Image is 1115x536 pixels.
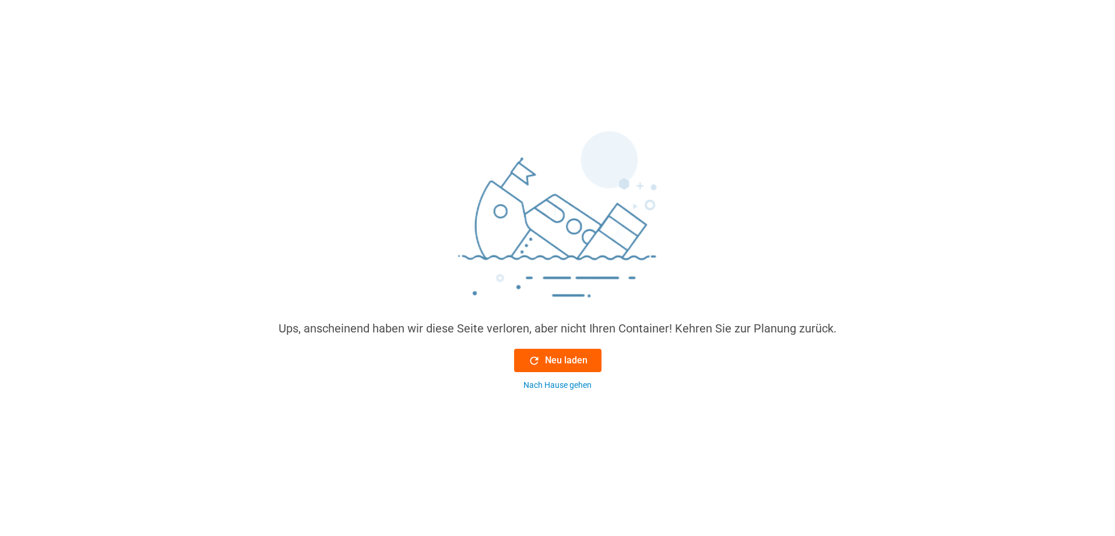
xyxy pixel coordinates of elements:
img: sinking_ship.png [383,126,733,320]
font: Neu laden [545,355,588,366]
font: Ups, anscheinend haben wir diese Seite verloren, aber nicht Ihren Container! Kehren Sie zur Planu... [279,321,836,335]
button: Neu laden [514,349,602,372]
font: Nach Hause gehen [523,380,592,390]
button: Nach Hause gehen [514,379,602,391]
